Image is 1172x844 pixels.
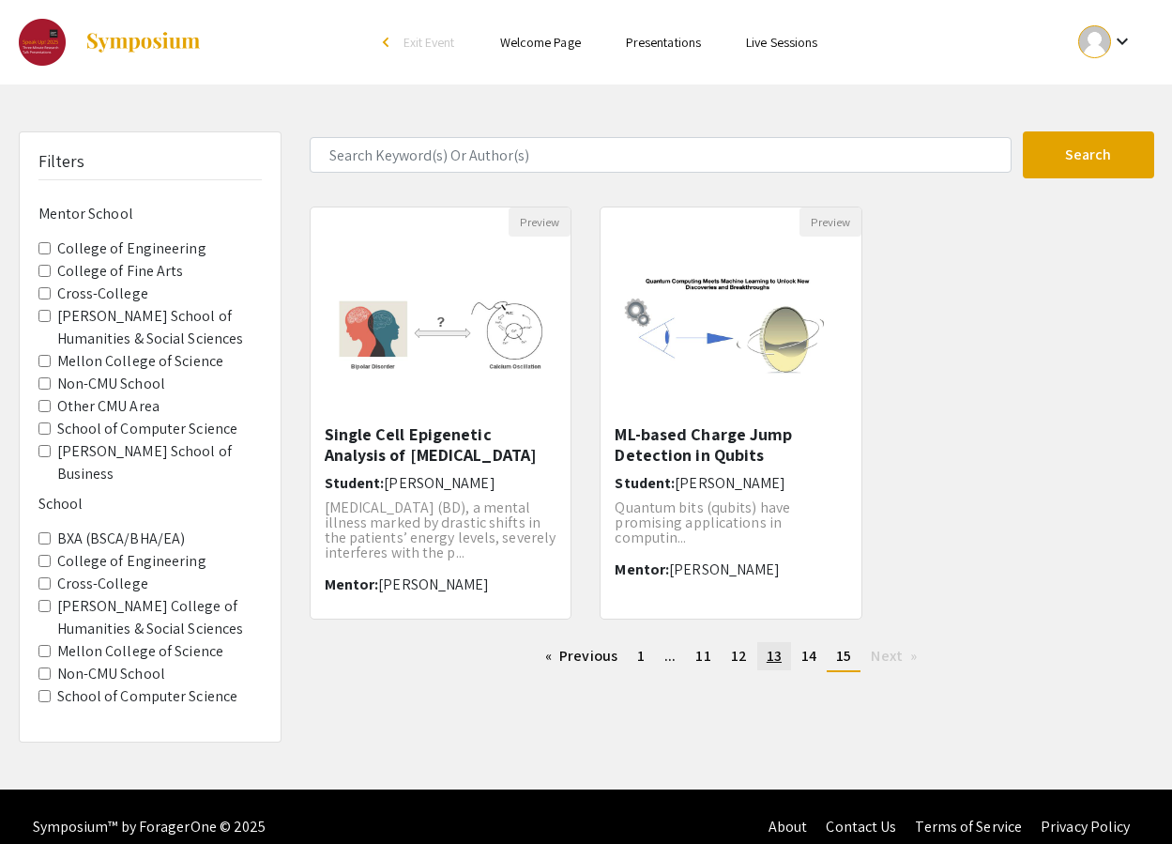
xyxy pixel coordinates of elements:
h5: Single Cell Epigenetic Analysis of [MEDICAL_DATA] [325,424,557,465]
input: Search Keyword(s) Or Author(s) [310,137,1012,173]
label: Cross-College [57,283,148,305]
h6: Student: [615,474,847,492]
label: Mellon College of Science [57,350,224,373]
span: [PERSON_NAME] [669,560,780,579]
a: Speak Up! 2025 [19,19,202,66]
img: Symposium by ForagerOne [84,31,202,54]
a: Privacy Policy [1041,817,1130,836]
span: [PERSON_NAME] [378,575,489,594]
a: Live Sessions [746,34,817,51]
img: <p>ML-based Charge Jump Detection in Qubits</p> [601,249,861,412]
label: Other CMU Area [57,395,160,418]
label: College of Engineering [57,550,206,573]
h5: ML-based Charge Jump Detection in Qubits [615,424,847,465]
label: College of Engineering [57,238,206,260]
a: Welcome Page [500,34,581,51]
h5: Filters [38,151,85,172]
button: Search [1023,131,1154,178]
a: About [769,817,808,836]
div: arrow_back_ios [383,37,394,48]
a: Previous page [536,642,627,670]
span: Mentor: [325,575,379,594]
img: Speak Up! 2025 [19,19,66,66]
label: [PERSON_NAME] School of Humanities & Social Sciences [57,305,262,350]
span: Quantum bits (qubits) have promising applications in computin... [615,498,790,547]
img: <p>Single Cell Epigenetic Analysis of Bipolar Disorder</p> [311,249,571,412]
div: Open Presentation <p>ML-based Charge Jump Detection in Qubits</p> [600,207,862,620]
button: Expand account dropdown [1058,21,1153,63]
span: 11 [695,646,710,666]
span: ... [664,646,676,666]
span: 14 [801,646,816,666]
label: Non-CMU School [57,373,165,395]
div: Open Presentation <p>Single Cell Epigenetic Analysis of Bipolar Disorder</p> [310,207,572,620]
p: [MEDICAL_DATA] (BD), a mental illness marked by drastic shifts in the patients’ energy levels, se... [325,500,557,560]
span: Next [871,646,902,666]
label: School of Computer Science [57,418,238,440]
h6: Student: [325,474,557,492]
span: 15 [836,646,851,666]
h6: School [38,495,262,513]
label: [PERSON_NAME] School of Business [57,440,262,485]
label: Non-CMU School [57,663,165,685]
span: [PERSON_NAME] [675,473,785,493]
mat-icon: Expand account dropdown [1111,30,1134,53]
iframe: Chat [14,760,80,830]
h6: Mentor School [38,205,262,223]
label: Cross-College [57,573,148,595]
span: 12 [731,646,747,666]
a: Contact Us [826,817,896,836]
span: Exit Event [403,34,455,51]
button: Preview [509,207,571,237]
span: [PERSON_NAME] [384,473,495,493]
label: BXA (BSCA/BHA/EA) [57,528,186,550]
button: Preview [799,207,861,237]
span: 1 [637,646,645,666]
label: Mellon College of Science [57,640,224,663]
label: [PERSON_NAME] College of Humanities & Social Sciences [57,595,262,640]
span: 13 [767,646,782,666]
span: Mentor: [615,560,669,579]
ul: Pagination [310,642,1154,672]
a: Terms of Service [915,817,1022,836]
label: School of Computer Science [57,685,238,708]
a: Presentations [626,34,701,51]
label: College of Fine Arts [57,260,184,283]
